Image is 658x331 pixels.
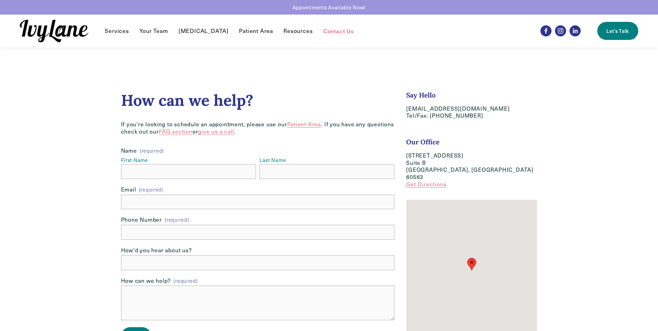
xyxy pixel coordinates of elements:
span: Services [105,27,129,35]
a: folder dropdown [283,27,313,35]
img: Ivy Lane Counseling &mdash; Therapy that works for you [20,20,88,42]
span: (required) [165,217,189,222]
a: Your Team [139,27,168,35]
a: [MEDICAL_DATA] [179,27,229,35]
a: folder dropdown [105,27,129,35]
a: Patient Area [287,120,321,128]
span: (required) [173,278,197,284]
strong: Say Hello [406,91,436,99]
span: How'd you hear about us? [121,247,192,254]
a: Instagram [555,25,566,36]
p: [STREET_ADDRESS] Suite B [GEOGRAPHIC_DATA], [GEOGRAPHIC_DATA] 60563 [406,152,537,188]
span: Phone Number [121,216,162,223]
h2: How can we help? [121,91,395,110]
a: Let's Talk [597,22,638,40]
a: Patient Area [239,27,273,35]
span: (required) [140,148,164,153]
span: Email [121,186,136,193]
a: FAQ section [159,128,193,135]
a: Contact Us [323,27,354,35]
span: How can we help? [121,277,171,285]
p: [EMAIL_ADDRESS][DOMAIN_NAME] Tel/Fax: [PHONE_NUMBER] [406,105,537,120]
span: (required) [139,186,163,193]
span: Resources [283,27,313,35]
div: Last Name [259,157,394,164]
a: Get Directions [406,180,446,188]
a: Facebook [540,25,552,36]
p: If you’re looking to schedule an appointment, please use our . If you have any questions check ou... [121,121,395,135]
strong: Our Office [406,138,439,146]
span: Name [121,147,137,154]
div: Ivy Lane Counseling 618 West 5th Ave Suite B Naperville, IL 60563 [467,258,476,271]
a: give us a call [198,128,234,135]
a: LinkedIn [570,25,581,36]
div: First Name [121,157,256,164]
